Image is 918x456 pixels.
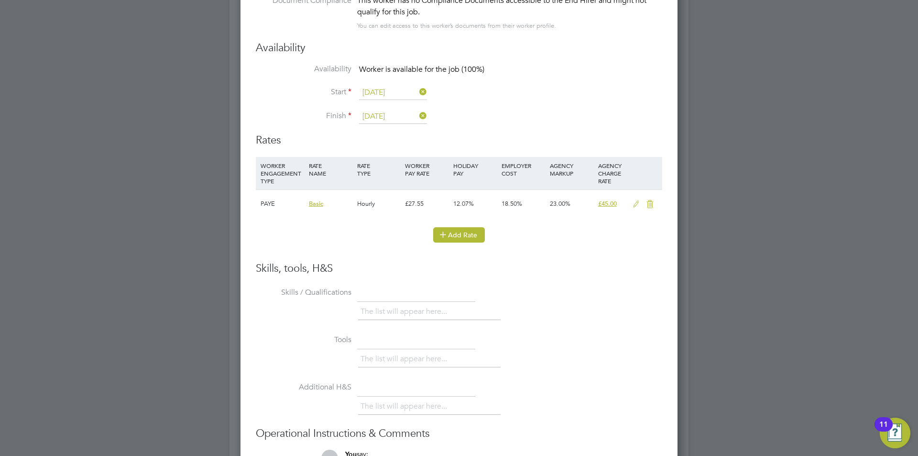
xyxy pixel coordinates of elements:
span: 23.00% [550,200,570,208]
span: 12.07% [453,200,474,208]
h3: Availability [256,41,662,55]
input: Select one [359,110,427,124]
span: £45.00 [598,200,617,208]
h3: Skills, tools, H&S [256,262,662,276]
label: Start [256,87,351,97]
div: HOLIDAY PAY [451,157,499,182]
div: You can edit access to this worker’s documents from their worker profile. [357,20,556,32]
div: PAYE [258,190,306,218]
li: The list will appear here... [361,400,451,413]
div: AGENCY MARKUP [547,157,596,182]
div: WORKER ENGAGEMENT TYPE [258,157,306,189]
div: EMPLOYER COST [499,157,547,182]
label: Availability [256,64,351,74]
h3: Operational Instructions & Comments [256,427,662,441]
div: RATE NAME [306,157,355,182]
button: Open Resource Center, 11 new notifications [880,418,910,448]
label: Additional H&S [256,382,351,392]
label: Skills / Qualifications [256,288,351,298]
span: Basic [309,200,323,208]
li: The list will appear here... [361,305,451,318]
label: Finish [256,111,351,121]
button: Add Rate [433,227,485,243]
div: Hourly [355,190,403,218]
div: AGENCY CHARGE RATE [596,157,628,189]
li: The list will appear here... [361,353,451,366]
div: 11 [879,424,888,437]
span: Worker is available for the job (100%) [359,65,484,74]
div: WORKER PAY RATE [403,157,451,182]
input: Select one [359,86,427,100]
div: £27.55 [403,190,451,218]
div: RATE TYPE [355,157,403,182]
label: Tools [256,335,351,345]
h3: Rates [256,133,662,147]
span: 18.50% [502,200,522,208]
